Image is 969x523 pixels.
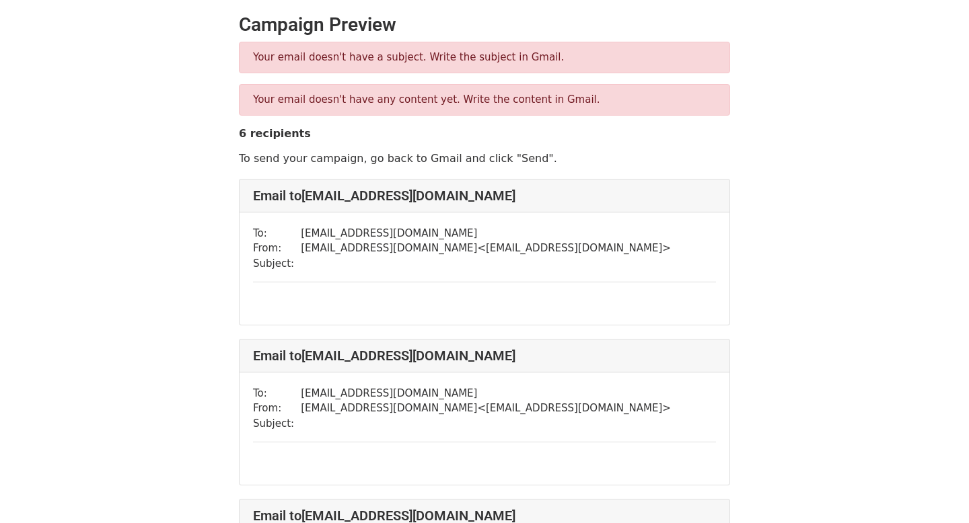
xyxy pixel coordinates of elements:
td: From: [253,241,301,256]
td: [EMAIL_ADDRESS][DOMAIN_NAME] < [EMAIL_ADDRESS][DOMAIN_NAME] > [301,241,671,256]
p: Your email doesn't have a subject. Write the subject in Gmail. [253,50,716,65]
td: From: [253,401,301,416]
td: Subject: [253,256,301,272]
strong: 6 recipients [239,127,311,140]
td: Subject: [253,416,301,432]
td: To: [253,386,301,401]
h4: Email to [EMAIL_ADDRESS][DOMAIN_NAME] [253,348,716,364]
h4: Email to [EMAIL_ADDRESS][DOMAIN_NAME] [253,188,716,204]
h2: Campaign Preview [239,13,730,36]
p: To send your campaign, go back to Gmail and click "Send". [239,151,730,165]
td: [EMAIL_ADDRESS][DOMAIN_NAME] [301,226,671,241]
td: To: [253,226,301,241]
td: [EMAIL_ADDRESS][DOMAIN_NAME] [301,386,671,401]
td: [EMAIL_ADDRESS][DOMAIN_NAME] < [EMAIL_ADDRESS][DOMAIN_NAME] > [301,401,671,416]
p: Your email doesn't have any content yet. Write the content in Gmail. [253,93,716,107]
